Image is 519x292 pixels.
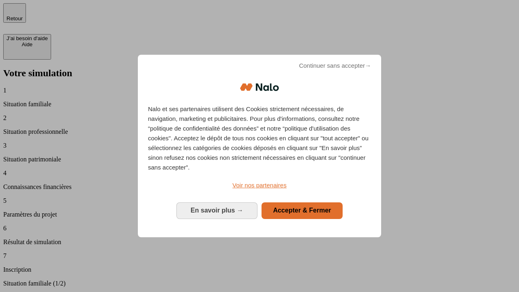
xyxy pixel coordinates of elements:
[138,55,381,237] div: Bienvenue chez Nalo Gestion du consentement
[191,207,243,214] span: En savoir plus →
[299,61,371,71] span: Continuer sans accepter→
[232,182,286,189] span: Voir nos partenaires
[176,202,257,219] button: En savoir plus: Configurer vos consentements
[240,75,279,99] img: Logo
[148,180,371,190] a: Voir nos partenaires
[148,104,371,172] p: Nalo et ses partenaires utilisent des Cookies strictement nécessaires, de navigation, marketing e...
[262,202,343,219] button: Accepter & Fermer: Accepter notre traitement des données et fermer
[273,207,331,214] span: Accepter & Fermer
